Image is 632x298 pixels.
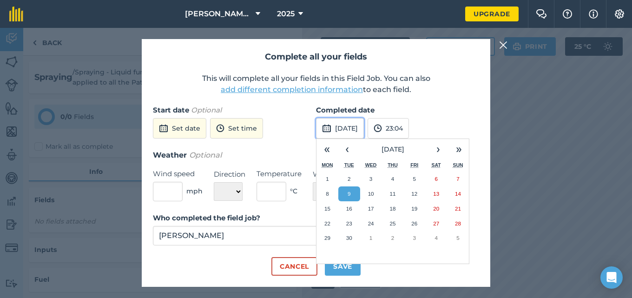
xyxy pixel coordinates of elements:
button: 23:04 [368,118,409,139]
button: September 26, 2025 [403,216,425,231]
abbr: September 28, 2025 [455,220,461,226]
button: Set date [153,118,206,139]
abbr: September 17, 2025 [368,205,374,212]
button: September 13, 2025 [425,186,447,201]
abbr: September 27, 2025 [433,220,439,226]
abbr: September 11, 2025 [389,191,395,197]
abbr: September 8, 2025 [326,191,329,197]
abbr: October 2, 2025 [391,235,394,241]
abbr: September 21, 2025 [455,205,461,212]
img: Two speech bubbles overlapping with the left bubble in the forefront [536,9,547,19]
img: A question mark icon [562,9,573,19]
strong: Who completed the field job? [153,213,260,222]
button: October 3, 2025 [403,231,425,245]
img: A cog icon [614,9,625,19]
abbr: September 1, 2025 [326,176,329,182]
abbr: September 23, 2025 [346,220,352,226]
label: Temperature [257,168,302,179]
button: September 6, 2025 [425,172,447,186]
abbr: September 29, 2025 [324,235,330,241]
button: September 17, 2025 [360,201,382,216]
button: September 8, 2025 [316,186,338,201]
abbr: September 12, 2025 [411,191,417,197]
span: [DATE] [382,145,404,153]
abbr: Saturday [432,162,441,168]
span: mph [186,186,203,196]
button: ‹ [337,139,357,159]
abbr: September 5, 2025 [413,176,416,182]
abbr: October 3, 2025 [413,235,416,241]
abbr: October 5, 2025 [456,235,459,241]
abbr: September 20, 2025 [433,205,439,212]
button: September 22, 2025 [316,216,338,231]
em: Optional [189,151,222,159]
button: September 7, 2025 [447,172,469,186]
button: September 11, 2025 [382,186,404,201]
abbr: September 18, 2025 [389,205,395,212]
button: September 29, 2025 [316,231,338,245]
abbr: September 13, 2025 [433,191,439,197]
button: September 12, 2025 [403,186,425,201]
abbr: September 7, 2025 [456,176,459,182]
img: fieldmargin Logo [9,7,23,21]
button: September 10, 2025 [360,186,382,201]
abbr: Monday [322,162,333,168]
label: Weather [313,169,359,180]
button: October 5, 2025 [447,231,469,245]
button: September 18, 2025 [382,201,404,216]
abbr: September 3, 2025 [369,176,372,182]
img: svg+xml;base64,PHN2ZyB4bWxucz0iaHR0cDovL3d3dy53My5vcmcvMjAwMC9zdmciIHdpZHRoPSIxNyIgaGVpZ2h0PSIxNy... [589,8,598,20]
abbr: September 16, 2025 [346,205,352,212]
abbr: Thursday [388,162,398,168]
img: svg+xml;base64,PD94bWwgdmVyc2lvbj0iMS4wIiBlbmNvZGluZz0idXRmLTgiPz4KPCEtLSBHZW5lcmF0b3I6IEFkb2JlIE... [159,123,168,134]
button: October 2, 2025 [382,231,404,245]
button: September 14, 2025 [447,186,469,201]
abbr: September 4, 2025 [391,176,394,182]
button: « [316,139,337,159]
abbr: September 14, 2025 [455,191,461,197]
span: [PERSON_NAME]'s Farm [185,8,252,20]
button: September 28, 2025 [447,216,469,231]
abbr: Wednesday [365,162,377,168]
button: September 19, 2025 [403,201,425,216]
img: svg+xml;base64,PD94bWwgdmVyc2lvbj0iMS4wIiBlbmNvZGluZz0idXRmLTgiPz4KPCEtLSBHZW5lcmF0b3I6IEFkb2JlIE... [216,123,224,134]
button: September 30, 2025 [338,231,360,245]
abbr: September 30, 2025 [346,235,352,241]
span: ° C [290,186,297,196]
abbr: September 24, 2025 [368,220,374,226]
div: Open Intercom Messenger [600,266,623,289]
img: svg+xml;base64,PD94bWwgdmVyc2lvbj0iMS4wIiBlbmNvZGluZz0idXRmLTgiPz4KPCEtLSBHZW5lcmF0b3I6IEFkb2JlIE... [374,123,382,134]
button: Set time [210,118,263,139]
button: September 2, 2025 [338,172,360,186]
abbr: September 26, 2025 [411,220,417,226]
abbr: Sunday [453,162,463,168]
button: September 20, 2025 [425,201,447,216]
abbr: September 2, 2025 [348,176,350,182]
button: September 16, 2025 [338,201,360,216]
button: September 24, 2025 [360,216,382,231]
abbr: October 4, 2025 [434,235,437,241]
abbr: September 6, 2025 [434,176,437,182]
button: September 21, 2025 [447,201,469,216]
a: Upgrade [465,7,519,21]
button: September 4, 2025 [382,172,404,186]
h2: Complete all your fields [153,50,479,64]
abbr: Friday [410,162,418,168]
button: September 15, 2025 [316,201,338,216]
abbr: September 22, 2025 [324,220,330,226]
strong: Start date [153,106,189,114]
abbr: October 1, 2025 [369,235,372,241]
button: September 5, 2025 [403,172,425,186]
button: add different completion information [221,84,363,95]
button: October 1, 2025 [360,231,382,245]
label: Direction [214,169,245,180]
abbr: September 15, 2025 [324,205,330,212]
button: » [448,139,469,159]
abbr: September 9, 2025 [348,191,350,197]
button: Cancel [271,257,317,276]
p: This will complete all your fields in this Field Job. You can also to each field. [153,73,479,95]
abbr: Tuesday [344,162,354,168]
button: October 4, 2025 [425,231,447,245]
button: [DATE] [316,118,364,139]
abbr: September 19, 2025 [411,205,417,212]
